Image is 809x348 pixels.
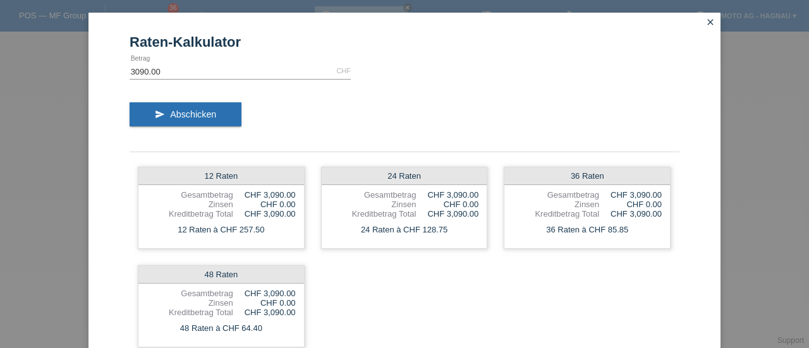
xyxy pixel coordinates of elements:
div: CHF [336,67,351,75]
div: Zinsen [330,200,417,209]
div: Zinsen [513,200,599,209]
div: 48 Raten [138,266,304,284]
div: 24 Raten à CHF 128.75 [322,222,487,238]
div: 12 Raten [138,167,304,185]
div: CHF 3,090.00 [233,209,296,219]
div: Zinsen [147,298,233,308]
div: CHF 3,090.00 [416,209,478,219]
div: CHF 3,090.00 [233,289,296,298]
div: Gesamtbetrag [330,190,417,200]
div: CHF 0.00 [233,298,296,308]
div: CHF 0.00 [416,200,478,209]
div: CHF 0.00 [233,200,296,209]
div: 12 Raten à CHF 257.50 [138,222,304,238]
div: Zinsen [147,200,233,209]
div: CHF 3,090.00 [233,190,296,200]
h1: Raten-Kalkulator [130,34,679,50]
div: Gesamtbetrag [147,289,233,298]
div: CHF 3,090.00 [233,308,296,317]
div: Kreditbetrag Total [147,209,233,219]
i: close [705,17,715,27]
div: 36 Raten à CHF 85.85 [504,222,670,238]
button: send Abschicken [130,102,241,126]
div: Gesamtbetrag [513,190,599,200]
div: Kreditbetrag Total [147,308,233,317]
a: close [702,16,719,30]
div: Gesamtbetrag [147,190,233,200]
div: 36 Raten [504,167,670,185]
div: CHF 3,090.00 [599,190,662,200]
div: 48 Raten à CHF 64.40 [138,320,304,337]
div: Kreditbetrag Total [330,209,417,219]
div: CHF 3,090.00 [416,190,478,200]
div: CHF 0.00 [599,200,662,209]
span: Abschicken [170,109,216,119]
div: Kreditbetrag Total [513,209,599,219]
i: send [155,109,165,119]
div: 24 Raten [322,167,487,185]
div: CHF 3,090.00 [599,209,662,219]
